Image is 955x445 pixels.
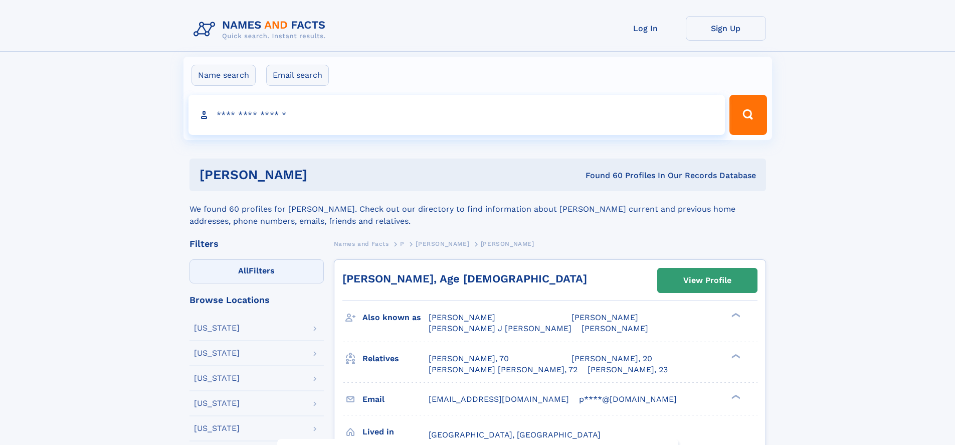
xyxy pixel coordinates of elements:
[342,272,587,285] a: [PERSON_NAME], Age [DEMOGRAPHIC_DATA]
[189,16,334,43] img: Logo Names and Facts
[571,313,638,322] span: [PERSON_NAME]
[194,374,240,382] div: [US_STATE]
[334,237,389,250] a: Names and Facts
[188,95,725,135] input: search input
[362,350,429,367] h3: Relatives
[416,237,469,250] a: [PERSON_NAME]
[571,353,652,364] a: [PERSON_NAME], 20
[729,95,767,135] button: Search Button
[189,239,324,248] div: Filters
[658,268,757,292] a: View Profile
[194,399,240,407] div: [US_STATE]
[400,237,405,250] a: P
[194,324,240,332] div: [US_STATE]
[729,312,741,319] div: ❯
[362,391,429,408] h3: Email
[588,364,668,375] a: [PERSON_NAME], 23
[729,353,741,359] div: ❯
[194,424,240,432] div: [US_STATE]
[429,313,495,322] span: [PERSON_NAME]
[429,430,601,439] span: [GEOGRAPHIC_DATA], [GEOGRAPHIC_DATA]
[686,16,766,41] a: Sign Up
[189,259,324,283] label: Filters
[429,353,509,364] a: [PERSON_NAME], 70
[266,65,329,86] label: Email search
[729,393,741,400] div: ❯
[429,324,571,333] span: [PERSON_NAME] J [PERSON_NAME]
[683,269,731,292] div: View Profile
[416,240,469,247] span: [PERSON_NAME]
[446,170,756,181] div: Found 60 Profiles In Our Records Database
[189,191,766,227] div: We found 60 profiles for [PERSON_NAME]. Check out our directory to find information about [PERSON...
[429,364,578,375] a: [PERSON_NAME] [PERSON_NAME], 72
[189,295,324,305] div: Browse Locations
[192,65,256,86] label: Name search
[582,324,648,333] span: [PERSON_NAME]
[362,309,429,326] h3: Also known as
[429,394,569,404] span: [EMAIL_ADDRESS][DOMAIN_NAME]
[481,240,534,247] span: [PERSON_NAME]
[362,423,429,440] h3: Lived in
[238,266,249,275] span: All
[200,169,447,181] h1: [PERSON_NAME]
[606,16,686,41] a: Log In
[400,240,405,247] span: P
[194,349,240,357] div: [US_STATE]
